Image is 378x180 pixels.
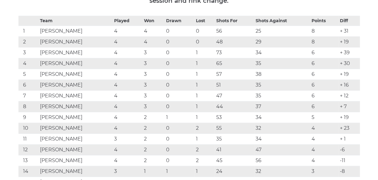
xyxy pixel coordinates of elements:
td: [PERSON_NAME] [38,112,113,123]
td: + 19 [338,69,360,80]
td: 2 [18,37,38,47]
td: 4 [310,123,338,134]
td: 29 [254,37,310,47]
td: 38 [254,69,310,80]
td: 6 [310,80,338,91]
td: [PERSON_NAME] [38,69,113,80]
td: + 7 [338,101,360,112]
td: [PERSON_NAME] [38,91,113,101]
th: Team [38,16,113,26]
td: 1 [194,112,214,123]
td: 32 [254,166,310,177]
td: 4 [112,155,142,166]
td: 56 [254,155,310,166]
td: 34 [254,134,310,145]
td: 3 [142,91,165,101]
td: 53 [214,112,254,123]
td: 44 [214,101,254,112]
td: 0 [165,123,195,134]
td: 3 [142,80,165,91]
td: 3 [310,166,338,177]
td: [PERSON_NAME] [38,155,113,166]
td: 8 [310,26,338,37]
td: 2 [194,145,214,155]
td: 4 [18,58,38,69]
td: [PERSON_NAME] [38,123,113,134]
td: 35 [214,134,254,145]
td: 0 [165,47,195,58]
td: 2 [194,123,214,134]
td: 3 [142,47,165,58]
td: 73 [214,47,254,58]
td: 57 [214,69,254,80]
td: 0 [165,37,195,47]
td: 1 [194,69,214,80]
td: 1 [194,80,214,91]
td: 35 [254,58,310,69]
td: 9 [18,112,38,123]
td: 4 [112,47,142,58]
td: 51 [214,80,254,91]
th: Points [310,16,338,26]
td: 6 [310,58,338,69]
td: 3 [112,134,142,145]
td: 3 [142,69,165,80]
td: 1 [194,134,214,145]
td: 6 [310,47,338,58]
td: 65 [214,58,254,69]
td: [PERSON_NAME] [38,101,113,112]
td: 4 [112,58,142,69]
td: 35 [254,91,310,101]
td: 6 [310,91,338,101]
td: 0 [165,58,195,69]
td: 4 [112,145,142,155]
td: 1 [194,47,214,58]
td: 2 [142,155,165,166]
td: 55 [214,123,254,134]
td: + 16 [338,80,360,91]
th: Won [142,16,165,26]
td: 41 [214,145,254,155]
td: 3 [18,47,38,58]
td: 35 [254,80,310,91]
th: Shots For [214,16,254,26]
td: 8 [310,37,338,47]
td: + 30 [338,58,360,69]
td: 1 [142,166,165,177]
td: 56 [214,26,254,37]
td: [PERSON_NAME] [38,166,113,177]
td: 25 [254,26,310,37]
td: 13 [18,155,38,166]
th: Played [112,16,142,26]
td: 2 [142,145,165,155]
td: 5 [310,112,338,123]
td: 47 [214,91,254,101]
td: 4 [142,26,165,37]
td: 4 [310,155,338,166]
td: [PERSON_NAME] [38,26,113,37]
td: 10 [18,123,38,134]
td: [PERSON_NAME] [38,47,113,58]
td: 1 [194,166,214,177]
td: 0 [194,26,214,37]
td: 6 [310,69,338,80]
td: + 19 [338,37,360,47]
td: 4 [112,112,142,123]
td: 0 [165,101,195,112]
td: 24 [214,166,254,177]
th: Shots Against [254,16,310,26]
td: 1 [165,166,195,177]
td: 1 [165,112,195,123]
td: [PERSON_NAME] [38,80,113,91]
td: [PERSON_NAME] [38,145,113,155]
td: 1 [194,91,214,101]
td: 45 [214,155,254,166]
td: + 19 [338,112,360,123]
td: 3 [142,101,165,112]
td: 37 [254,101,310,112]
td: 4 [112,80,142,91]
td: 4 [112,37,142,47]
td: 0 [165,91,195,101]
td: 1 [194,101,214,112]
td: 3 [142,58,165,69]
